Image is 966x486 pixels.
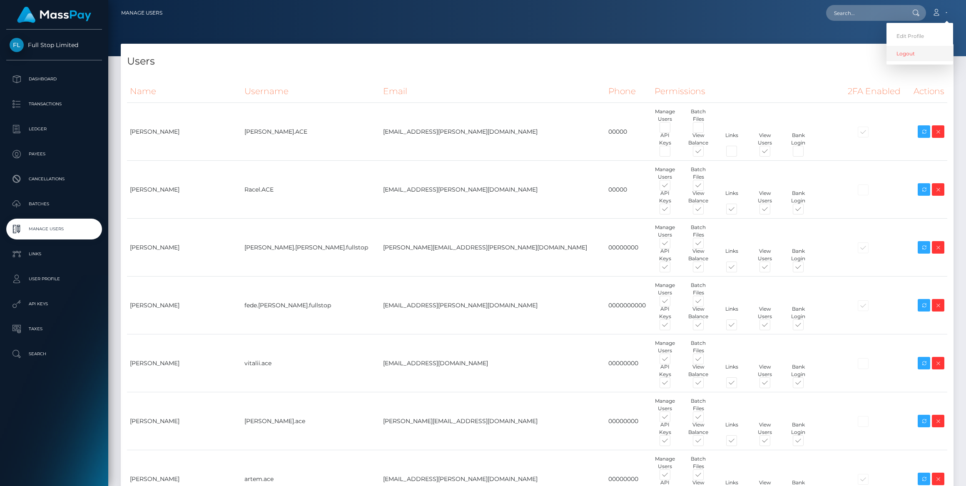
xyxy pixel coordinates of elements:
p: Dashboard [10,73,99,85]
div: Batch Files [682,282,715,297]
div: Batch Files [682,455,715,470]
a: Manage Users [121,4,162,22]
td: 00000000 [605,219,652,277]
p: Ledger [10,123,99,135]
a: Ledger [6,119,102,140]
a: User Profile [6,269,102,289]
div: Manage Users [648,397,682,412]
div: Manage Users [648,339,682,354]
a: Search [6,344,102,364]
th: Name [127,80,242,103]
div: API Keys [648,421,682,436]
a: Transactions [6,94,102,115]
p: API Keys [10,298,99,310]
td: fede.[PERSON_NAME].fullstop [242,277,381,334]
th: Actions [908,80,947,103]
td: [PERSON_NAME] [127,334,242,392]
p: Manage Users [10,223,99,235]
div: Manage Users [648,224,682,239]
a: Logout [886,46,953,61]
div: View Users [748,421,782,436]
div: Links [715,305,748,320]
div: Bank Login [782,421,815,436]
div: Batch Files [682,397,715,412]
div: Links [715,363,748,378]
td: [PERSON_NAME] [127,392,242,450]
td: [PERSON_NAME] [127,103,242,161]
td: [EMAIL_ADDRESS][PERSON_NAME][DOMAIN_NAME] [380,103,605,161]
p: Transactions [10,98,99,110]
td: [EMAIL_ADDRESS][DOMAIN_NAME] [380,334,605,392]
td: [PERSON_NAME] [127,277,242,334]
div: Links [715,189,748,204]
div: Bank Login [782,132,815,147]
div: API Keys [648,132,682,147]
td: [PERSON_NAME][EMAIL_ADDRESS][PERSON_NAME][DOMAIN_NAME] [380,219,605,277]
div: Batch Files [682,339,715,354]
div: View Balance [682,421,715,436]
td: [PERSON_NAME].ACE [242,103,381,161]
td: [PERSON_NAME].ace [242,392,381,450]
a: Edit Profile [886,28,953,44]
div: Batch Files [682,108,715,123]
div: View Users [748,305,782,320]
div: Links [715,247,748,262]
th: Username [242,80,381,103]
a: Payees [6,144,102,164]
td: vitalii.ace [242,334,381,392]
td: [PERSON_NAME] [127,161,242,219]
div: API Keys [648,189,682,204]
td: 00000000 [605,334,652,392]
th: Phone [605,80,652,103]
p: Links [10,248,99,260]
div: API Keys [648,363,682,378]
th: Email [380,80,605,103]
p: Payees [10,148,99,160]
a: Dashboard [6,69,102,90]
a: Taxes [6,319,102,339]
div: View Users [748,132,782,147]
div: View Balance [682,132,715,147]
input: Search... [826,5,904,21]
td: [EMAIL_ADDRESS][PERSON_NAME][DOMAIN_NAME] [380,277,605,334]
div: Manage Users [648,282,682,297]
th: 2FA Enabled [845,80,908,103]
td: 00000 [605,103,652,161]
div: Bank Login [782,189,815,204]
div: API Keys [648,247,682,262]
a: Links [6,244,102,264]
p: Taxes [10,323,99,335]
div: Batch Files [682,224,715,239]
img: MassPay Logo [17,7,91,23]
div: Links [715,421,748,436]
div: Manage Users [648,108,682,123]
div: View Balance [682,189,715,204]
span: Full Stop Limited [6,41,102,49]
div: View Balance [682,247,715,262]
a: Cancellations [6,169,102,189]
td: 00000000 [605,392,652,450]
td: [PERSON_NAME] [127,219,242,277]
div: API Keys [648,305,682,320]
div: Bank Login [782,305,815,320]
div: Links [715,132,748,147]
div: View Users [748,247,782,262]
p: User Profile [10,273,99,285]
div: View Users [748,363,782,378]
h4: Users [127,54,947,69]
a: Batches [6,194,102,214]
th: Permissions [652,80,845,103]
div: Manage Users [648,166,682,181]
p: Batches [10,198,99,210]
td: [PERSON_NAME].[PERSON_NAME].fullstop [242,219,381,277]
div: View Users [748,189,782,204]
a: API Keys [6,294,102,314]
div: Manage Users [648,455,682,470]
div: View Balance [682,363,715,378]
div: Bank Login [782,247,815,262]
td: Racel.ACE [242,161,381,219]
p: Cancellations [10,173,99,185]
td: 00000 [605,161,652,219]
div: View Balance [682,305,715,320]
td: 0000000000 [605,277,652,334]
